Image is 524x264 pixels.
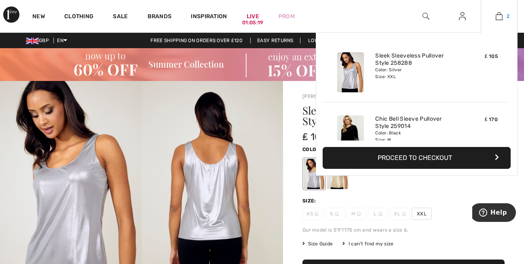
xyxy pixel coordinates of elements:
img: My Bag [496,11,503,21]
button: Proceed to Checkout [323,147,511,169]
div: Size: [302,197,318,204]
div: 01:05:19 [242,19,263,27]
a: Clothing [64,13,93,21]
div: Color: Black Size: M [375,130,455,143]
img: search the website [423,11,429,21]
span: EN [57,38,67,43]
iframe: Opens a widget where you can find more information [472,203,516,224]
img: ring-m.svg [315,212,319,216]
span: ₤ 105 [302,131,327,143]
a: New [32,13,45,21]
span: S [324,208,344,220]
span: ₤ 105 [485,53,498,59]
img: Chic Bell Sleeve Pullover Style 259014 [337,115,364,155]
div: I can't find my size [342,240,393,247]
a: 2 [481,11,517,21]
span: ₤ 170 [485,117,498,122]
a: Sleek Sleeveless Pullover Style 258288 [375,52,455,67]
span: Color: [302,147,321,152]
img: ring-m.svg [402,212,406,216]
a: Prom [279,12,295,21]
span: XL [390,208,410,220]
span: XXL [412,208,432,220]
a: Lowest Price Guarantee [302,38,380,43]
span: Inspiration [191,13,227,21]
a: Sign In [452,11,472,21]
div: Gold [327,159,348,189]
a: Easy Returns [250,38,300,43]
span: Size Guide [302,240,333,247]
img: Sleek Sleeveless Pullover Style 258288 [337,52,364,92]
img: ring-m.svg [357,212,361,216]
a: Live01:05:19 [247,12,259,21]
a: Brands [148,13,172,21]
img: My Info [459,11,466,21]
a: [PERSON_NAME] [302,94,343,99]
img: ring-m.svg [378,212,382,216]
a: Sale [113,13,128,21]
img: 1ère Avenue [3,6,19,23]
span: L [368,208,388,220]
h1: Sleek Sleeveless Pullover Style 258288 [302,105,471,126]
span: 2 [507,13,509,20]
div: Silver [304,159,325,189]
span: M [346,208,366,220]
a: Chic Bell Sleeve Pullover Style 259014 [375,115,455,130]
img: ring-m.svg [335,212,339,216]
div: Color: Silver Size: XXL [375,67,455,80]
img: UK Pound [26,38,39,44]
a: Free shipping on orders over ₤120 [144,38,249,43]
span: XS [302,208,323,220]
div: Our model is 5'9"/175 cm and wears a size 6. [302,226,505,234]
span: GBP [26,38,52,43]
